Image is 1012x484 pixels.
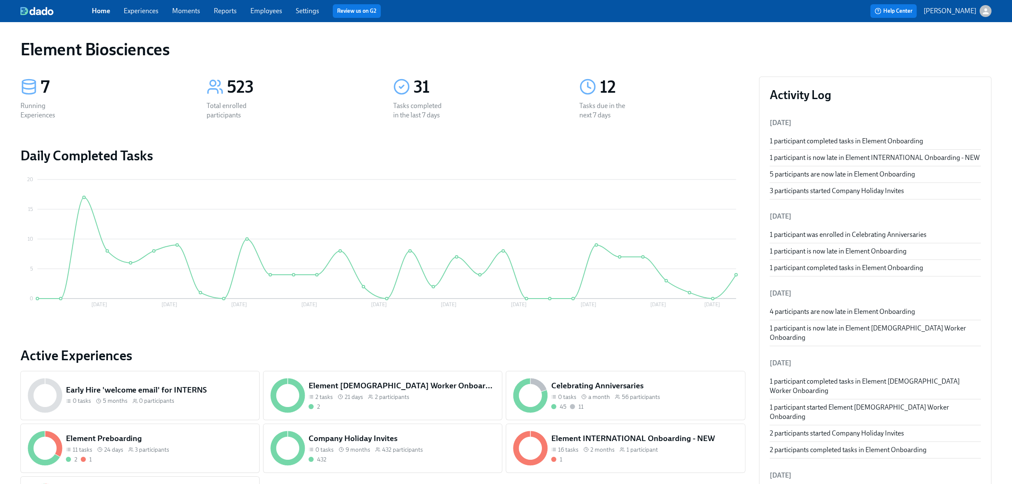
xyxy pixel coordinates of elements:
a: Home [92,7,110,15]
div: 31 [414,77,559,98]
div: 4 participants are now late in Element Onboarding [770,307,981,316]
a: Early Hire 'welcome email' for INTERNS0 tasks 5 months0 participants [20,371,260,420]
div: Total enrolled participants [207,101,261,120]
span: 5 months [103,397,128,405]
div: 12 [600,77,745,98]
span: 21 days [345,393,363,401]
span: Help Center [875,7,913,15]
div: 1 participant was enrolled in Celebrating Anniversaries [770,230,981,239]
tspan: [DATE] [441,302,456,308]
span: a month [588,393,610,401]
a: Element Preboarding11 tasks 24 days3 participants21 [20,424,260,473]
div: 1 participant is now late in Element [DEMOGRAPHIC_DATA] Worker Onboarding [770,324,981,342]
span: 0 tasks [558,393,576,401]
tspan: [DATE] [371,302,387,308]
div: 7 [41,77,186,98]
span: 56 participants [622,393,660,401]
div: 1 participant completed tasks in Element Onboarding [770,263,981,273]
p: [PERSON_NAME] [924,6,976,16]
div: Tasks completed in the last 7 days [393,101,448,120]
h5: Early Hire 'welcome email' for INTERNS [66,384,253,396]
tspan: [DATE] [162,302,177,308]
tspan: 10 [28,236,33,242]
div: 1 [560,456,562,464]
span: 9 months [346,446,370,454]
span: 16 tasks [558,446,578,454]
span: 2 tasks [315,393,333,401]
h5: Element Preboarding [66,433,253,444]
span: 1 participant [626,446,658,454]
img: dado [20,7,54,15]
h2: Daily Completed Tasks [20,147,746,164]
h5: Celebrating Anniversaries [551,380,738,391]
div: 1 participant started Element [DEMOGRAPHIC_DATA] Worker Onboarding [770,403,981,421]
div: Completed all due tasks [309,456,326,464]
a: Active Experiences [20,347,746,364]
tspan: [DATE] [511,302,527,308]
tspan: 20 [27,177,33,182]
h5: Element [DEMOGRAPHIC_DATA] Worker Onboarding [309,380,496,391]
div: 1 participant completed tasks in Element Onboarding [770,137,981,146]
span: 0 tasks [73,397,91,405]
a: Celebrating Anniversaries0 tasks a month56 participants4511 [506,371,745,420]
a: Element [DEMOGRAPHIC_DATA] Worker Onboarding2 tasks 21 days2 participants2 [263,371,502,420]
div: 2 [317,403,320,411]
tspan: [DATE] [651,302,666,308]
a: Company Holiday Invites0 tasks 9 months432 participants432 [263,424,502,473]
tspan: [DATE] [91,302,107,308]
div: 5 participants are now late in Element Onboarding [770,170,981,179]
span: 2 months [590,446,615,454]
span: 0 tasks [315,446,334,454]
tspan: [DATE] [705,302,720,308]
tspan: 0 [30,296,33,302]
span: 432 participants [382,446,423,454]
div: 45 [560,403,567,411]
div: With overdue tasks [551,456,562,464]
a: Moments [172,7,200,15]
tspan: [DATE] [231,302,247,308]
li: [DATE] [770,353,981,373]
li: [DATE] [770,283,981,304]
li: [DATE] [770,206,981,227]
a: Reports [214,7,237,15]
span: 3 participants [135,446,170,454]
div: 3 participants started Company Holiday Invites [770,186,981,196]
button: Review us on G2 [333,4,381,18]
div: Running Experiences [20,101,75,120]
div: With overdue tasks [81,456,92,464]
span: 11 tasks [73,446,92,454]
div: 1 participant completed tasks in Element [DEMOGRAPHIC_DATA] Worker Onboarding [770,377,981,396]
span: 2 participants [375,393,409,401]
h5: Company Holiday Invites [309,433,496,444]
div: 1 participant is now late in Element Onboarding [770,247,981,256]
span: [DATE] [770,119,791,127]
div: Completed all due tasks [66,456,77,464]
a: Employees [250,7,282,15]
a: Settings [296,7,319,15]
div: 523 [227,77,372,98]
h3: Activity Log [770,87,981,102]
button: Help Center [870,4,917,18]
div: Completed all due tasks [551,403,567,411]
h1: Element Biosciences [20,39,170,60]
div: Not started [570,403,584,411]
tspan: 15 [28,206,33,212]
div: 432 [317,456,326,464]
div: 1 participant is now late in Element INTERNATIONAL Onboarding - NEW [770,153,981,162]
button: [PERSON_NAME] [924,5,992,17]
tspan: 5 [30,266,33,272]
span: 0 participants [139,397,175,405]
div: 2 participants started Company Holiday Invites [770,429,981,438]
tspan: [DATE] [301,302,317,308]
a: dado [20,7,92,15]
span: 24 days [104,446,123,454]
a: Review us on G2 [337,7,377,15]
h5: Element INTERNATIONAL Onboarding - NEW [551,433,738,444]
div: Completed all due tasks [309,403,320,411]
div: 11 [578,403,584,411]
a: Experiences [124,7,159,15]
a: Element INTERNATIONAL Onboarding - NEW16 tasks 2 months1 participant1 [506,424,745,473]
div: 2 participants completed tasks in Element Onboarding [770,445,981,455]
div: Tasks due in the next 7 days [579,101,634,120]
